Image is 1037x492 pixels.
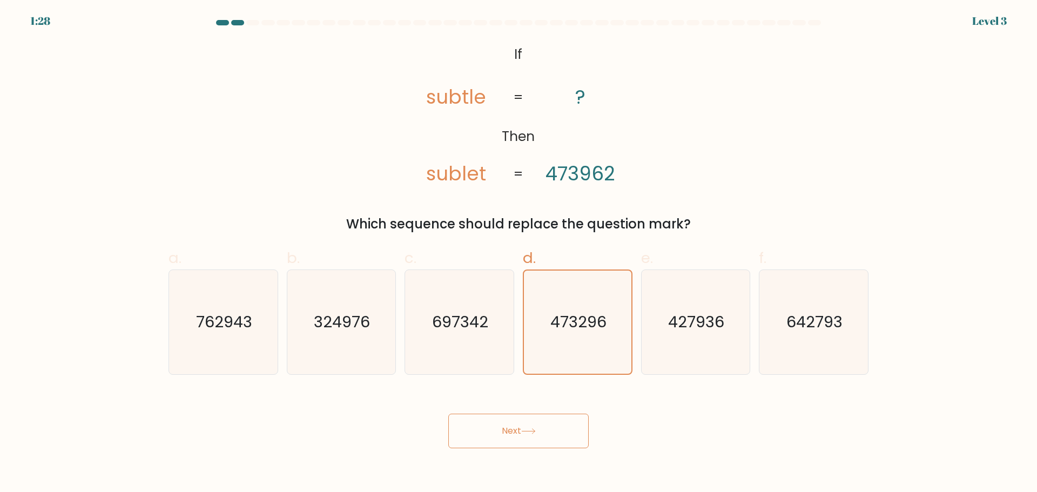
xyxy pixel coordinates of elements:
text: 427936 [669,311,725,333]
div: Level 3 [972,13,1007,29]
button: Next [448,414,589,448]
tspan: = [514,165,523,184]
span: b. [287,247,300,268]
text: 642793 [787,311,843,333]
tspan: sublet [426,160,486,187]
text: 473296 [550,311,607,333]
span: a. [169,247,181,268]
tspan: Then [502,127,535,146]
tspan: = [514,88,523,107]
text: 697342 [433,311,489,333]
div: 1:28 [30,13,50,29]
span: c. [405,247,416,268]
svg: @import url('[URL][DOMAIN_NAME]); [399,41,638,188]
tspan: 473962 [546,160,616,187]
div: Which sequence should replace the question mark? [175,214,862,234]
text: 324976 [314,311,371,333]
span: d. [523,247,536,268]
tspan: subtle [426,84,486,111]
tspan: ? [576,84,586,111]
span: f. [759,247,766,268]
text: 762943 [196,311,252,333]
tspan: If [515,45,523,64]
span: e. [641,247,653,268]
